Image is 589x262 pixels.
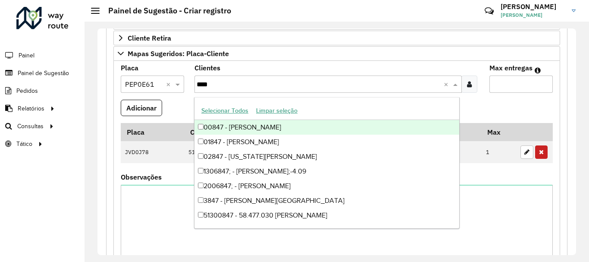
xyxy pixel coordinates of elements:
span: Painel [19,51,34,60]
span: Cliente Retira [128,35,171,41]
label: Max entregas [489,63,533,73]
div: 3847 - [PERSON_NAME][GEOGRAPHIC_DATA] [194,193,459,208]
button: Limpar seleção [252,104,301,117]
th: Max [482,123,516,141]
span: [PERSON_NAME] [501,11,565,19]
span: Consultas [17,122,44,131]
span: Clear all [444,79,451,89]
div: 00847 - [PERSON_NAME] [194,120,459,135]
span: Painel de Sugestão [18,69,69,78]
td: 51365724 [184,141,351,164]
label: Placa [121,63,138,73]
th: Código Cliente [184,123,351,141]
label: Observações [121,172,162,182]
div: 51308471 - [PERSON_NAME] NT [194,223,459,237]
span: Clear all [166,79,173,89]
div: 01847 - [PERSON_NAME] [194,135,459,149]
div: 02847 - [US_STATE][PERSON_NAME] [194,149,459,164]
label: Clientes [194,63,220,73]
td: 1 [482,141,516,164]
em: Máximo de clientes que serão colocados na mesma rota com os clientes informados [535,67,541,74]
div: 51300847 - 58.477.030 [PERSON_NAME] [194,208,459,223]
ng-dropdown-panel: Options list [194,97,460,229]
td: JVD0J78 [121,141,184,164]
a: Cliente Retira [113,31,560,45]
div: 2006847; - [PERSON_NAME] [194,179,459,193]
button: Adicionar [121,100,162,116]
span: Relatórios [18,104,44,113]
a: Mapas Sugeridos: Placa-Cliente [113,46,560,61]
h2: Painel de Sugestão - Criar registro [100,6,231,16]
span: Tático [16,139,32,148]
a: Contato Rápido [480,2,498,20]
button: Selecionar Todos [197,104,252,117]
h3: [PERSON_NAME] [501,3,565,11]
div: 1306847; - [PERSON_NAME];-4.09 [194,164,459,179]
span: Pedidos [16,86,38,95]
th: Placa [121,123,184,141]
span: Mapas Sugeridos: Placa-Cliente [128,50,229,57]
